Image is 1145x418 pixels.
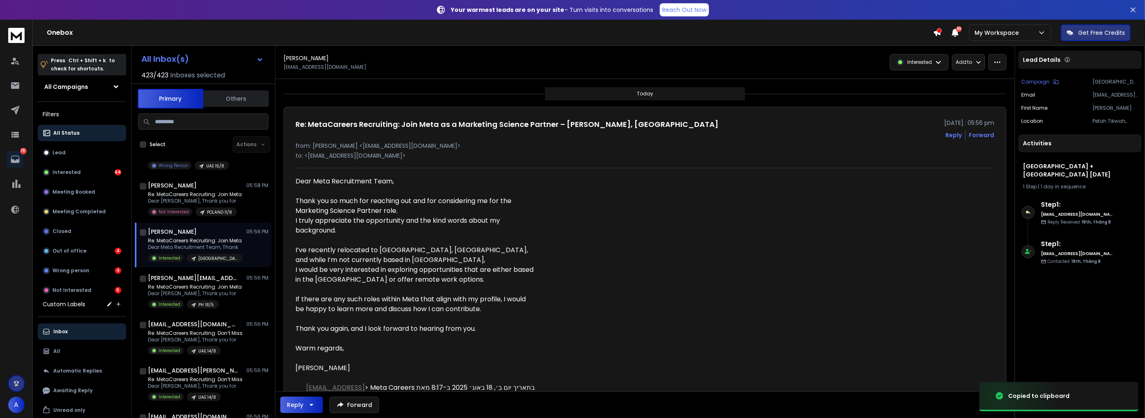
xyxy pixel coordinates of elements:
[148,290,242,297] p: Dear [PERSON_NAME], Thank you for
[207,209,232,215] p: POLAND 11/8
[295,216,535,235] p: I truly appreciate the opportunity and the kind words about my background.
[67,56,107,65] span: Ctrl + Shift + k
[246,182,268,189] p: 05:58 PM
[43,300,85,308] h3: Custom Labels
[148,383,243,389] p: Dear [PERSON_NAME], Thank you for
[329,397,379,413] button: Forward
[637,90,653,97] p: Today
[1023,56,1061,64] p: Lead Details
[51,56,115,73] p: Press to check for shortcuts.
[295,119,718,130] h1: Re: MetaCareers Recruiting: Join Meta as a Marketing Science Partner – [PERSON_NAME], [GEOGRAPHIC...
[52,267,89,274] p: Wrong person
[38,203,126,220] button: Meeting Completed
[38,223,126,240] button: Closed
[203,90,269,108] button: Others
[38,343,126,359] button: All
[1093,118,1138,124] p: Petah Tikwah, [GEOGRAPHIC_DATA]
[1022,118,1043,124] p: location
[206,163,224,169] p: UAE 15/8
[1041,200,1113,210] h6: Step 1 :
[38,262,126,279] button: Wrong person4
[198,255,238,262] p: [GEOGRAPHIC_DATA] + [GEOGRAPHIC_DATA] [DATE]
[969,131,995,139] div: Forward
[1041,251,1113,257] h6: [EMAIL_ADDRESS][DOMAIN_NAME]
[38,363,126,379] button: Automatic Replies
[1023,183,1037,190] span: 1 Step
[52,287,91,294] p: Not Interested
[53,348,60,355] p: All
[246,321,268,328] p: 05:56 PM
[295,324,535,334] p: Thank you again, and I look forward to hearing from you.
[38,184,126,200] button: Meeting Booked
[1041,239,1113,249] h6: Step 1 :
[1041,211,1113,217] h6: [EMAIL_ADDRESS][DOMAIN_NAME]
[148,228,197,236] h1: [PERSON_NAME]
[150,141,166,148] label: Select
[956,59,972,66] p: Add to
[1022,79,1059,85] button: Campaign
[148,330,243,337] p: Re: MetaCareers Recruiting: Don’t Miss
[287,401,303,409] div: Reply
[20,148,27,154] p: 78
[148,198,242,204] p: Dear [PERSON_NAME], Thank you for
[148,244,243,251] p: Dear Meta Recruitment Team, Thank
[53,368,102,374] p: Automatic Replies
[148,376,243,383] p: Re: MetaCareers Recruiting: Don’t Miss
[1072,258,1101,264] span: 18th, Tháng 8
[246,367,268,374] p: 05:56 PM
[148,237,243,244] p: Re: MetaCareers Recruiting: Join Meta
[52,169,81,176] p: Interested
[660,3,709,16] a: Reach Out Now
[159,255,180,261] p: Interested
[148,337,243,343] p: Dear [PERSON_NAME], Thank you for
[1022,79,1050,85] p: Campaign
[295,176,535,186] p: Dear Meta Recruitment Team,
[1093,92,1138,98] p: [EMAIL_ADDRESS][DOMAIN_NAME]
[246,275,268,281] p: 05:56 PM
[198,302,214,308] p: PH 18/5
[1061,25,1131,41] button: Get Free Credits
[141,70,168,80] span: 423 / 423
[159,301,180,307] p: Interested
[115,287,121,294] div: 6
[8,397,25,413] button: A
[1023,183,1137,190] div: |
[295,151,995,160] p: to: <[EMAIL_ADDRESS][DOMAIN_NAME]>
[115,267,121,274] div: 4
[1093,79,1138,85] p: [GEOGRAPHIC_DATA] + [GEOGRAPHIC_DATA] [DATE]
[956,26,962,32] span: 50
[295,196,535,216] p: Thank you so much for reaching out and for considering me for the Marketing Science Partner role.
[8,28,25,43] img: logo
[38,145,126,161] button: Lead
[159,209,189,215] p: Not Interested
[141,55,189,63] h1: All Inbox(s)
[148,181,197,190] h1: [PERSON_NAME]
[148,284,242,290] p: Re: MetaCareers Recruiting: Join Meta
[159,394,180,400] p: Interested
[1082,219,1111,225] span: 18th, Tháng 8
[52,248,86,254] p: Out of office
[975,29,1022,37] p: My Workspace
[1041,183,1086,190] span: 1 day in sequence
[451,6,653,14] p: – Turn visits into conversations
[1022,92,1036,98] p: Email
[1078,29,1125,37] p: Get Free Credits
[38,323,126,340] button: Inbox
[38,282,126,298] button: Not Interested6
[53,407,85,413] p: Unread only
[38,382,126,399] button: Awaiting Reply
[295,142,995,150] p: from: [PERSON_NAME] <[EMAIL_ADDRESS][DOMAIN_NAME]>
[295,343,535,373] p: Warm regards, [PERSON_NAME]
[295,383,535,402] div: ‫בתאריך יום ב׳, 18 באוג׳ 2025 ב-8:17 מאת ‪Meta Careers‬‏ <‪ ‬‏>:‬
[451,6,564,14] strong: Your warmest leads are on your site
[52,189,95,195] p: Meeting Booked
[52,208,106,215] p: Meeting Completed
[38,125,126,141] button: All Status
[159,348,180,354] p: Interested
[246,228,268,235] p: 05:56 PM
[1023,162,1137,178] h1: [GEOGRAPHIC_DATA] + [GEOGRAPHIC_DATA] [DATE]
[115,248,121,254] div: 4
[1018,134,1142,152] div: Activities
